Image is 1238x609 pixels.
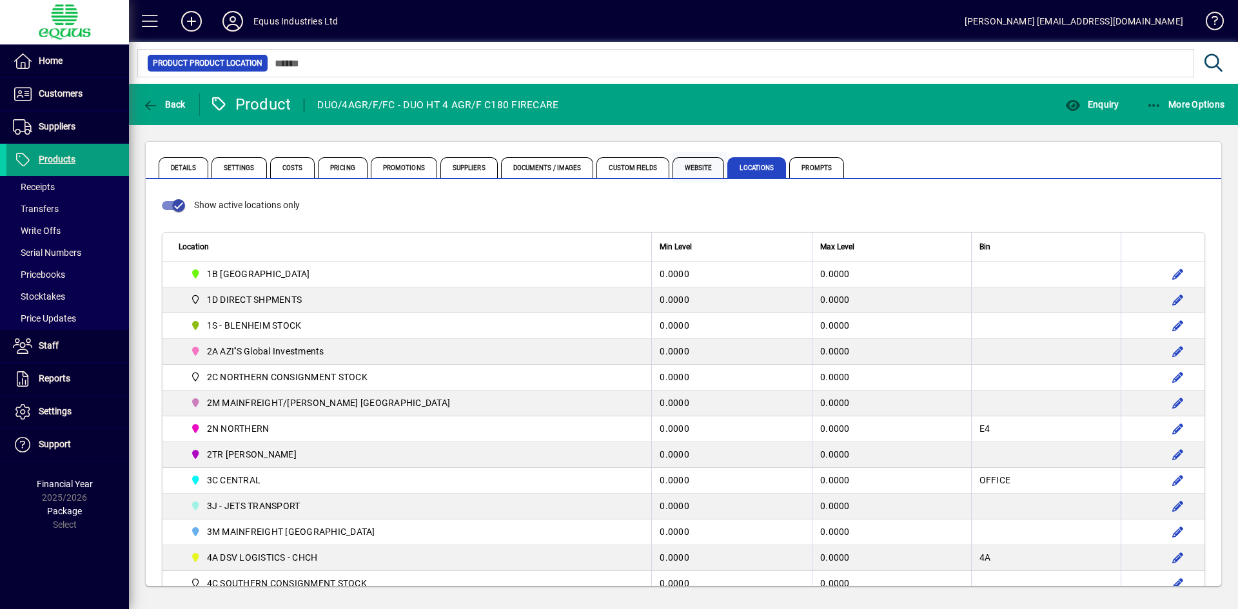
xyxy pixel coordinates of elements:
[651,365,812,391] td: 0.0000
[185,575,372,591] span: 4C SOUTHERN CONSIGNMENT STOCK
[185,550,322,565] span: 4A DSV LOGISTICS - CHCH
[39,55,63,66] span: Home
[651,416,812,442] td: 0.0000
[6,242,129,264] a: Serial Numbers
[6,285,129,307] a: Stocktakes
[651,442,812,468] td: 0.0000
[660,240,692,254] span: Min Level
[651,494,812,519] td: 0.0000
[820,240,854,254] span: Max Level
[1168,547,1188,568] button: Edit
[1168,392,1188,413] button: Edit
[185,292,307,307] span: 1D DIRECT SHPMENTS
[13,291,65,302] span: Stocktakes
[139,93,189,116] button: Back
[47,506,82,516] span: Package
[159,157,208,178] span: Details
[185,369,373,385] span: 2C NORTHERN CONSIGNMENT STOCK
[270,157,315,178] span: Costs
[651,468,812,494] td: 0.0000
[812,365,970,391] td: 0.0000
[979,240,990,254] span: Bin
[6,307,129,329] a: Price Updates
[13,182,55,192] span: Receipts
[1168,496,1188,516] button: Edit
[253,11,339,32] div: Equus Industries Ltd
[142,99,186,110] span: Back
[185,421,274,436] span: 2N NORTHERN
[6,78,129,110] a: Customers
[212,10,253,33] button: Profile
[812,571,970,597] td: 0.0000
[207,371,368,383] span: 2C NORTHERN CONSIGNMENT STOCK
[971,468,1121,494] td: OFFICE
[211,157,267,178] span: Settings
[1168,264,1188,284] button: Edit
[971,545,1121,571] td: 4A
[39,406,72,416] span: Settings
[651,287,812,313] td: 0.0000
[812,262,970,287] td: 0.0000
[194,200,300,210] span: Show active locations only
[207,499,300,512] span: 3J - JETS TRANSPORT
[1168,418,1188,439] button: Edit
[6,220,129,242] a: Write Offs
[207,577,367,590] span: 4C SOUTHERN CONSIGNMENT STOCK
[185,266,315,282] span: 1B BLENHEIM
[812,313,970,339] td: 0.0000
[39,121,75,131] span: Suppliers
[13,204,59,214] span: Transfers
[651,519,812,545] td: 0.0000
[6,363,129,395] a: Reports
[1168,367,1188,387] button: Edit
[1168,341,1188,362] button: Edit
[6,198,129,220] a: Transfers
[812,391,970,416] td: 0.0000
[37,479,93,489] span: Financial Year
[6,176,129,198] a: Receipts
[812,339,970,365] td: 0.0000
[207,319,302,332] span: 1S - BLENHEIM STOCK
[812,545,970,571] td: 0.0000
[1168,521,1188,542] button: Edit
[6,429,129,461] a: Support
[39,154,75,164] span: Products
[179,240,209,254] span: Location
[153,57,262,70] span: Product Product Location
[971,416,1121,442] td: E4
[1168,444,1188,465] button: Edit
[207,293,302,306] span: 1D DIRECT SHPMENTS
[812,468,970,494] td: 0.0000
[207,267,310,280] span: 1B [GEOGRAPHIC_DATA]
[727,157,786,178] span: Locations
[39,439,71,449] span: Support
[6,396,129,428] a: Settings
[651,262,812,287] td: 0.0000
[651,391,812,416] td: 0.0000
[185,472,266,488] span: 3C CENTRAL
[207,345,324,358] span: 2A AZI''S Global Investments
[207,448,297,461] span: 2TR [PERSON_NAME]
[371,157,437,178] span: Promotions
[185,524,380,539] span: 3M MAINFREIGHT WELLINGTON
[596,157,669,178] span: Custom Fields
[1168,315,1188,336] button: Edit
[210,94,291,115] div: Product
[13,313,76,324] span: Price Updates
[812,494,970,519] td: 0.0000
[812,287,970,313] td: 0.0000
[6,264,129,285] a: Pricebooks
[1168,573,1188,594] button: Edit
[171,10,212,33] button: Add
[6,111,129,143] a: Suppliers
[651,545,812,571] td: 0.0000
[440,157,498,178] span: Suppliers
[207,396,451,409] span: 2M MAINFREIGHT/[PERSON_NAME] [GEOGRAPHIC_DATA]
[1168,289,1188,310] button: Edit
[673,157,725,178] span: Website
[1143,93,1228,116] button: More Options
[1146,99,1225,110] span: More Options
[1196,3,1222,44] a: Knowledge Base
[13,247,81,258] span: Serial Numbers
[207,525,375,538] span: 3M MAINFREIGHT [GEOGRAPHIC_DATA]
